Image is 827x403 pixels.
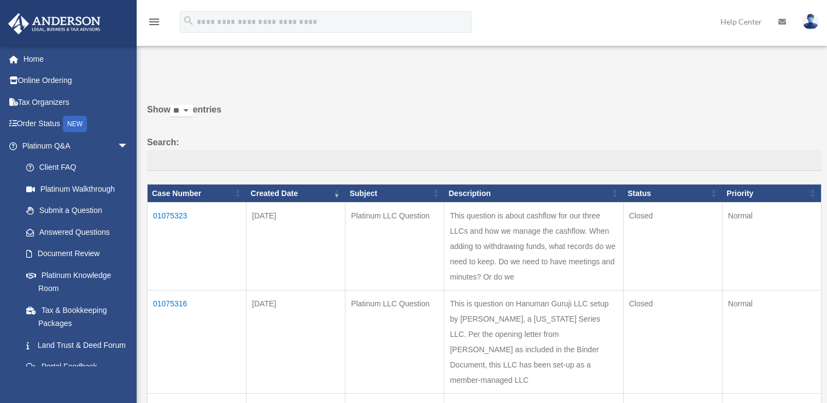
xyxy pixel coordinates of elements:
a: Land Trust & Deed Forum [15,334,139,356]
img: User Pic [802,14,819,29]
th: Status: activate to sort column ascending [623,184,722,203]
a: Online Ordering [8,70,145,92]
a: Document Review [15,243,139,265]
td: Closed [623,203,722,291]
td: Normal [722,291,821,394]
th: Subject: activate to sort column ascending [345,184,444,203]
a: Platinum Knowledge Room [15,264,139,299]
td: 01075316 [148,291,247,394]
select: Showentries [171,105,193,117]
td: Closed [623,291,722,394]
a: Tax Organizers [8,91,145,113]
i: menu [148,15,161,28]
th: Priority: activate to sort column ascending [722,184,821,203]
a: Order StatusNEW [8,113,145,135]
td: This question is about cashflow for our three LLCs and how we manage the cashflow. When adding to... [444,203,624,291]
i: search [183,15,195,27]
th: Case Number: activate to sort column ascending [148,184,247,203]
a: Answered Questions [15,221,134,243]
th: Created Date: activate to sort column ascending [247,184,345,203]
a: Platinum Walkthrough [15,178,139,200]
td: Platinum LLC Question [345,203,444,291]
a: menu [148,19,161,28]
span: arrow_drop_down [118,135,139,157]
td: 01075323 [148,203,247,291]
img: Anderson Advisors Platinum Portal [5,13,104,34]
a: Tax & Bookkeeping Packages [15,299,139,334]
a: Client FAQ [15,157,139,179]
label: Search: [147,135,822,171]
a: Home [8,48,145,70]
a: Portal Feedback [15,356,139,378]
td: [DATE] [247,291,345,394]
a: Submit a Question [15,200,139,222]
th: Description: activate to sort column ascending [444,184,624,203]
td: Normal [722,203,821,291]
div: NEW [63,116,87,132]
td: This is question on Hanuman Guruji LLC setup by [PERSON_NAME], a [US_STATE] Series LLC. Per the o... [444,291,624,394]
td: [DATE] [247,203,345,291]
a: Platinum Q&Aarrow_drop_down [8,135,139,157]
td: Platinum LLC Question [345,291,444,394]
label: Show entries [147,102,822,128]
input: Search: [147,150,822,171]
